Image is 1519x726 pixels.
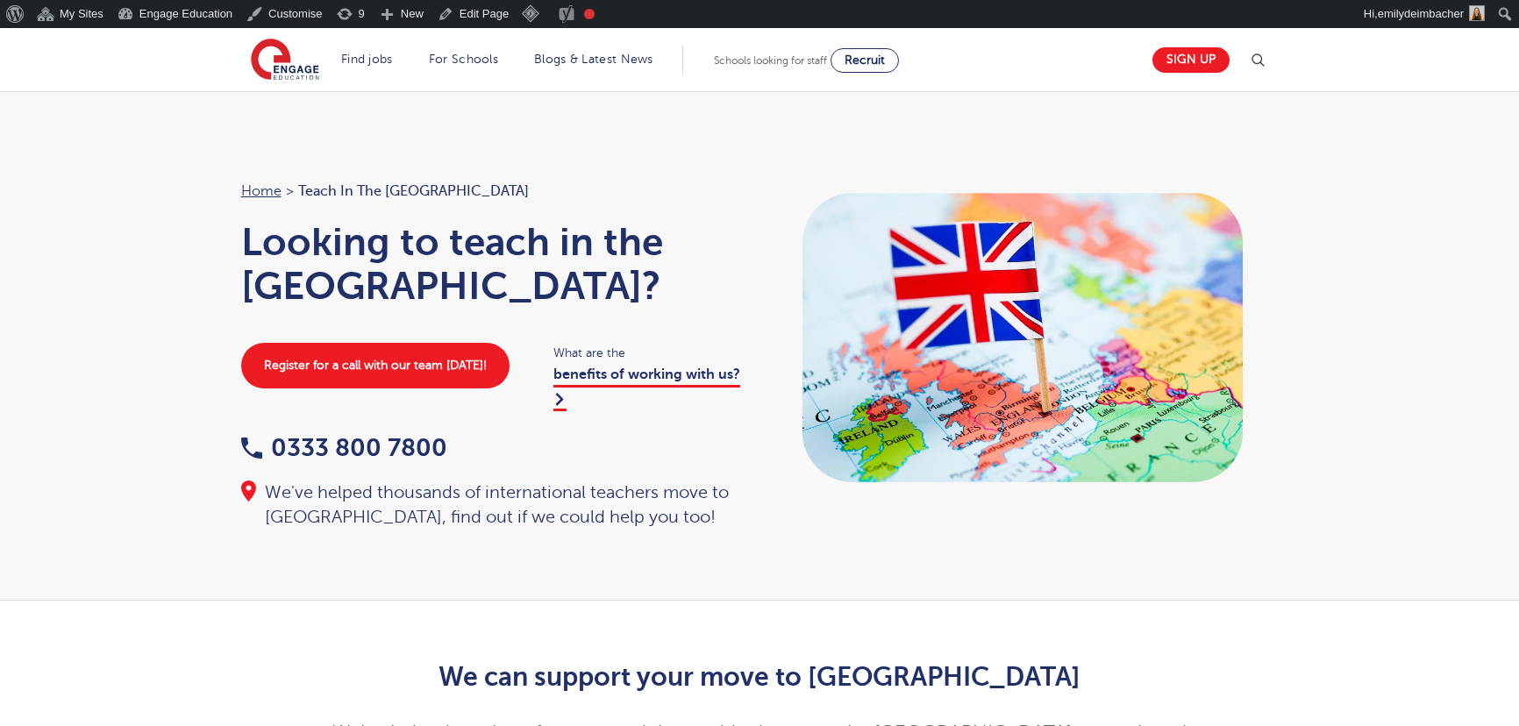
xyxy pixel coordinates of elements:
[241,180,743,203] nav: breadcrumb
[241,343,510,388] a: Register for a call with our team [DATE]!
[330,662,1190,692] h2: We can support your move to [GEOGRAPHIC_DATA]
[1378,7,1464,20] span: emilydeimbacher
[534,53,653,66] a: Blogs & Latest News
[831,48,899,73] a: Recruit
[298,180,529,203] span: Teach in the [GEOGRAPHIC_DATA]
[429,53,498,66] a: For Schools
[241,220,743,308] h1: Looking to teach in the [GEOGRAPHIC_DATA]?
[1152,47,1230,73] a: Sign up
[845,53,885,67] span: Recruit
[341,53,393,66] a: Find jobs
[584,9,595,19] div: Focus keyphrase not set
[251,39,319,82] img: Engage Education
[241,183,282,199] a: Home
[241,434,447,461] a: 0333 800 7800
[553,343,742,363] span: What are the
[241,480,743,530] div: We've helped thousands of international teachers move to [GEOGRAPHIC_DATA], find out if we could ...
[553,367,740,410] a: benefits of working with us?
[714,54,827,67] span: Schools looking for staff
[286,183,294,199] span: >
